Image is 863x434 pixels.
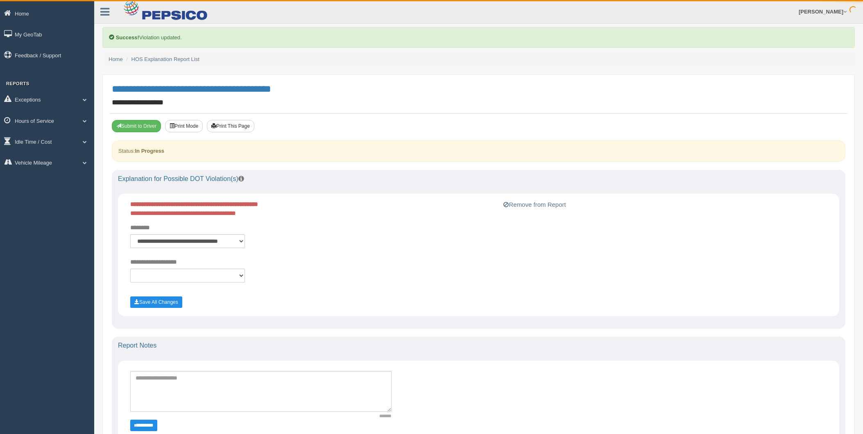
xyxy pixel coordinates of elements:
[501,200,568,210] button: Remove from Report
[112,120,161,132] button: Submit To Driver
[116,34,139,41] b: Success!
[130,420,157,431] button: Change Filter Options
[109,56,123,62] a: Home
[130,296,182,308] button: Save
[165,120,203,132] button: Print Mode
[102,27,855,48] div: Violation updated.
[112,140,845,161] div: Status:
[131,56,199,62] a: HOS Explanation Report List
[135,148,164,154] strong: In Progress
[207,120,254,132] button: Print This Page
[112,170,845,188] div: Explanation for Possible DOT Violation(s)
[112,337,845,355] div: Report Notes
